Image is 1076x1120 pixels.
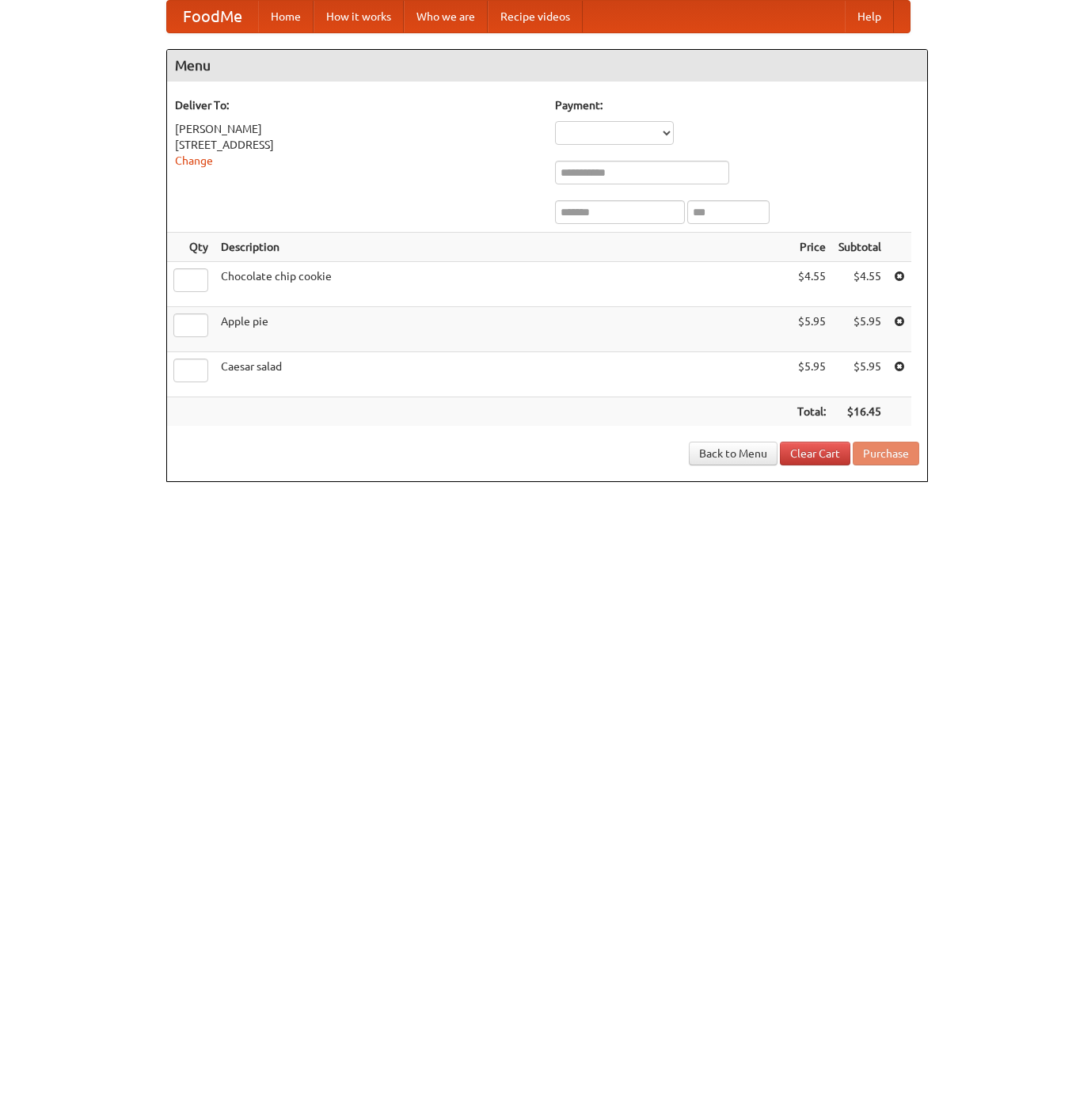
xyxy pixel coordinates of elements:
[555,97,919,113] h5: Payment:
[791,352,832,397] td: $5.95
[791,397,832,427] th: Total:
[167,50,927,82] h4: Menu
[175,154,213,167] a: Change
[832,233,888,262] th: Subtotal
[258,1,314,32] a: Home
[791,233,832,262] th: Price
[689,442,778,465] a: Back to Menu
[832,352,888,397] td: $5.95
[314,1,404,32] a: How it works
[167,1,258,32] a: FoodMe
[175,137,539,153] div: [STREET_ADDRESS]
[175,121,539,137] div: [PERSON_NAME]
[488,1,583,32] a: Recipe videos
[853,442,919,465] button: Purchase
[791,307,832,352] td: $5.95
[175,97,539,113] h5: Deliver To:
[780,442,850,465] a: Clear Cart
[215,352,791,397] td: Caesar salad
[167,233,215,262] th: Qty
[845,1,894,32] a: Help
[832,397,888,427] th: $16.45
[215,262,791,307] td: Chocolate chip cookie
[215,307,791,352] td: Apple pie
[832,307,888,352] td: $5.95
[791,262,832,307] td: $4.55
[832,262,888,307] td: $4.55
[215,233,791,262] th: Description
[404,1,488,32] a: Who we are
